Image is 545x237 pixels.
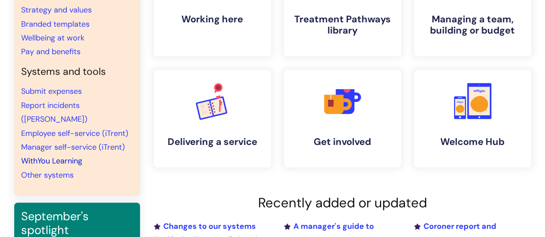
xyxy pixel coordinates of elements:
a: Pay and benefits [21,46,81,57]
a: Wellbeing at work [21,33,84,43]
a: Delivering a service [154,70,271,167]
a: Employee self-service (iTrent) [21,128,128,139]
a: Branded templates [21,19,90,29]
a: Welcome Hub [414,70,531,167]
a: Get involved [284,70,401,167]
h4: Delivering a service [161,136,264,148]
a: Strategy and values [21,5,92,15]
a: Report incidents ([PERSON_NAME]) [21,100,87,124]
a: WithYou Learning [21,156,82,166]
h4: Systems and tools [21,66,133,78]
h4: Welcome Hub [421,136,524,148]
a: Manager self-service (iTrent) [21,142,125,152]
h4: Treatment Pathways library [291,14,394,37]
a: Other systems [21,170,74,180]
h4: Managing a team, building or budget [421,14,524,37]
a: Changes to our systems [154,221,256,231]
a: Submit expenses [21,86,82,96]
h4: Get involved [291,136,394,148]
h2: Recently added or updated [154,195,531,211]
h4: Working here [161,14,264,25]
